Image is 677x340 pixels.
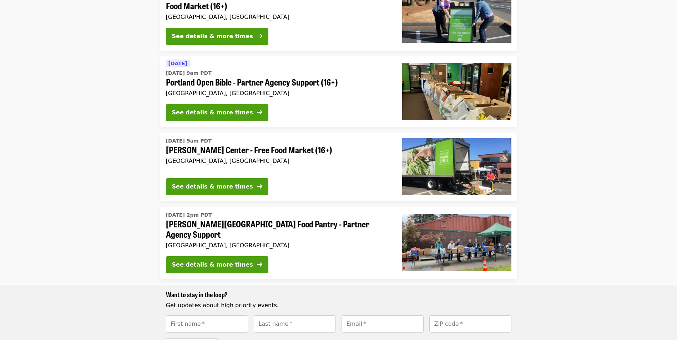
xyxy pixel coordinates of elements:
i: arrow-right icon [257,33,262,40]
span: Want to stay in the loop? [166,290,228,299]
button: See details & more times [166,28,268,45]
input: [object Object] [429,315,511,333]
div: See details & more times [172,182,253,191]
span: [PERSON_NAME] Center - Free Food Market (16+) [166,145,391,155]
input: [object Object] [254,315,336,333]
span: [PERSON_NAME][GEOGRAPHIC_DATA] Food Pantry - Partner Agency Support [166,219,391,239]
button: See details & more times [166,256,268,273]
div: [GEOGRAPHIC_DATA], [GEOGRAPHIC_DATA] [166,242,391,249]
button: See details & more times [166,104,268,121]
div: See details & more times [172,108,253,117]
a: See details for "Ortiz Center - Free Food Market (16+)" [160,133,517,201]
time: [DATE] 9am PDT [166,69,212,77]
div: [GEOGRAPHIC_DATA], [GEOGRAPHIC_DATA] [166,158,391,164]
span: Get updates about high priority events. [166,302,279,309]
i: arrow-right icon [257,261,262,268]
span: Portland Open Bible - Partner Agency Support (16+) [166,77,391,87]
div: [GEOGRAPHIC_DATA], [GEOGRAPHIC_DATA] [166,14,391,20]
input: [object Object] [342,315,424,333]
a: See details for "Portland Open Bible - Partner Agency Support (16+)" [160,56,517,127]
div: See details & more times [172,261,253,269]
i: arrow-right icon [257,109,262,116]
time: [DATE] 2pm PDT [166,211,212,219]
img: Ortiz Center - Free Food Market (16+) organized by Oregon Food Bank [402,138,511,195]
a: See details for "Kelly Elementary School Food Pantry - Partner Agency Support" [160,207,517,279]
input: [object Object] [166,315,248,333]
time: [DATE] 9am PDT [166,137,212,145]
div: [GEOGRAPHIC_DATA], [GEOGRAPHIC_DATA] [166,90,391,97]
button: See details & more times [166,178,268,195]
div: See details & more times [172,32,253,41]
img: Portland Open Bible - Partner Agency Support (16+) organized by Oregon Food Bank [402,63,511,120]
i: arrow-right icon [257,183,262,190]
img: Kelly Elementary School Food Pantry - Partner Agency Support organized by Oregon Food Bank [402,214,511,271]
span: [DATE] [168,61,187,66]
